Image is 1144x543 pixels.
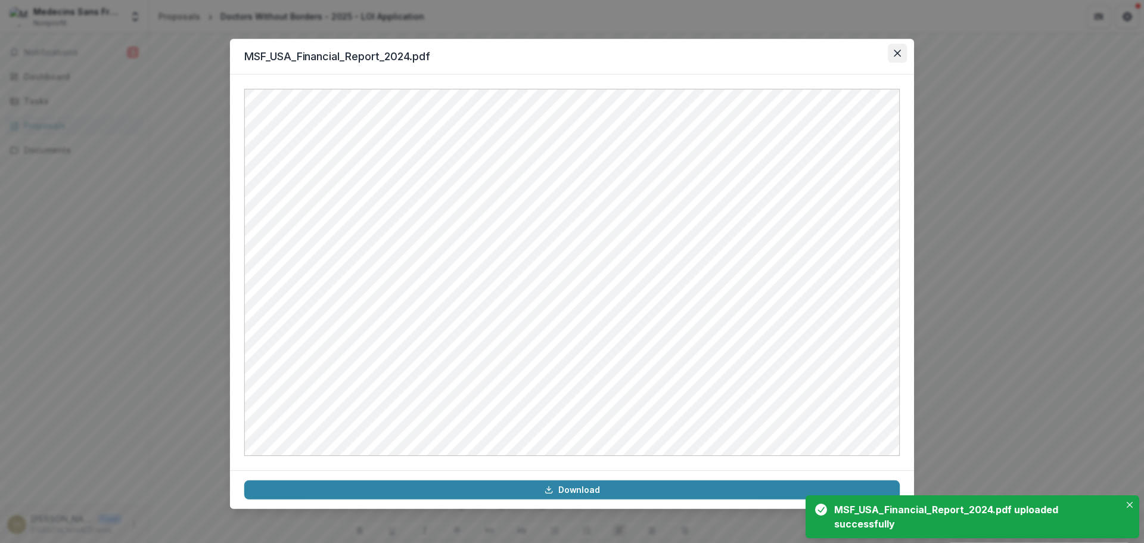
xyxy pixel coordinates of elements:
a: Download [244,480,900,499]
div: Notifications-bottom-right [801,491,1144,543]
header: MSF_USA_Financial_Report_2024.pdf [230,39,914,75]
button: Close [888,44,907,63]
div: MSF_USA_Financial_Report_2024.pdf uploaded successfully [834,502,1115,531]
button: Close [1123,498,1137,512]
